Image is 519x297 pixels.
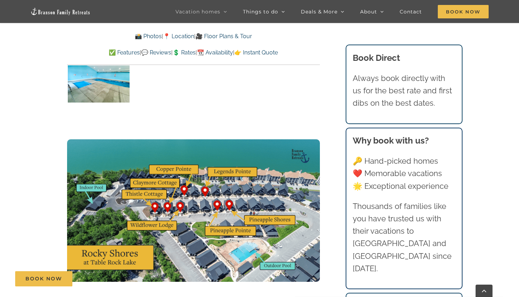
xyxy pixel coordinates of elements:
p: | | [67,32,320,41]
p: 🔑 Hand-picked homes ❤️ Memorable vacations 🌟 Exceptional experience [353,155,456,192]
p: Thousands of families like you have trusted us with their vacations to [GEOGRAPHIC_DATA] and [GEO... [353,200,456,275]
span: Book Now [25,276,62,282]
img: Branson Family Retreats Logo [30,7,90,16]
span: Book Now [438,5,489,18]
a: 💲 Rates [173,49,196,56]
span: Vacation homes [175,9,220,14]
a: 👉 Instant Quote [234,49,278,56]
span: Deals & More [301,9,338,14]
span: Things to do [243,9,278,14]
a: ✅ Features [109,49,140,56]
span: Contact [400,9,422,14]
a: 🎥 Floor Plans & Tour [196,33,252,40]
img: Rocky-Shores-indoor-pool-scaled [68,62,130,103]
a: 📸 Photos [135,33,162,40]
a: Book Now [15,271,72,286]
a: 💬 Reviews [141,49,171,56]
p: | | | | [67,48,320,57]
a: 📍 Location [163,33,194,40]
h3: Why book with us? [353,134,456,147]
span: About [360,9,377,14]
img: Rocky Shores Table Rock Lake Branson Family Retreats vacation homes (2) [67,139,320,282]
p: Always book directly with us for the best rate and first dibs on the best dates. [353,72,456,110]
a: 📆 Availability [197,49,233,56]
b: Book Direct [353,53,400,63]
